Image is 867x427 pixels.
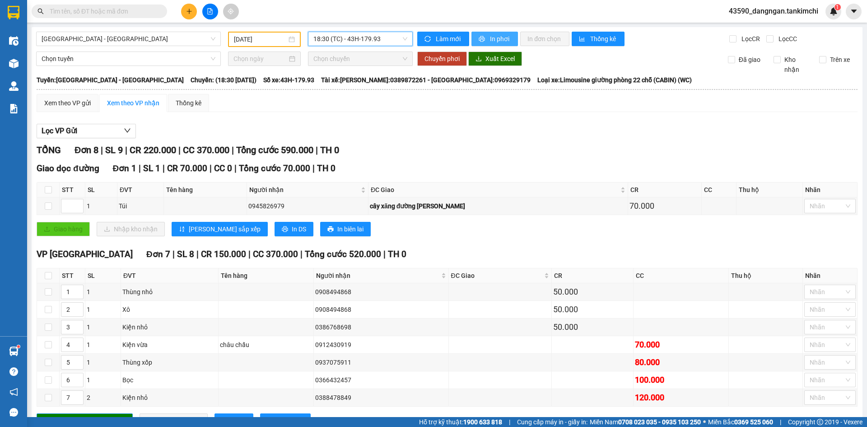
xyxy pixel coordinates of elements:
[139,163,141,174] span: |
[223,4,239,19] button: aim
[780,417,781,427] span: |
[805,185,855,195] div: Nhãn
[125,145,127,155] span: |
[87,340,119,350] div: 1
[275,222,313,236] button: printerIn DS
[207,8,213,14] span: file-add
[320,145,339,155] span: TH 0
[87,305,119,314] div: 1
[628,183,702,197] th: CR
[451,271,543,281] span: ĐC Giao
[370,201,626,211] div: cây xăng đường [PERSON_NAME]
[239,163,310,174] span: Tổng cước 70.000
[60,183,85,197] th: STT
[327,226,334,233] span: printer
[44,98,91,108] div: Xem theo VP gửi
[228,8,234,14] span: aim
[176,98,201,108] div: Thống kê
[9,81,19,91] img: warehouse-icon
[181,4,197,19] button: plus
[634,268,729,283] th: CC
[42,125,77,136] span: Lọc VP Gửi
[105,145,123,155] span: SL 9
[553,303,632,316] div: 50.000
[113,163,137,174] span: Đơn 1
[17,345,20,348] sup: 1
[37,163,99,174] span: Giao dọc đường
[509,417,510,427] span: |
[850,7,858,15] span: caret-down
[277,416,303,426] span: In biên lai
[85,183,117,197] th: SL
[436,34,462,44] span: Làm mới
[572,32,625,46] button: bar-chartThống kê
[316,271,439,281] span: Người nhận
[130,145,176,155] span: CR 220.000
[9,59,19,68] img: warehouse-icon
[234,163,237,174] span: |
[846,4,862,19] button: caret-down
[635,374,727,386] div: 100.000
[219,268,314,283] th: Tên hàng
[419,417,502,427] span: Hỗ trợ kỹ thuật:
[300,249,303,259] span: |
[234,34,287,44] input: 12/09/2025
[817,419,823,425] span: copyright
[177,249,194,259] span: SL 8
[282,226,288,233] span: printer
[97,222,165,236] button: downloadNhập kho nhận
[101,145,103,155] span: |
[553,321,632,333] div: 50.000
[172,249,175,259] span: |
[146,249,170,259] span: Đơn 7
[703,420,706,424] span: ⚪️
[37,145,61,155] span: TỔNG
[537,75,692,85] span: Loại xe: Limousine giường phòng 22 chỗ (CABIN) (WC)
[167,163,207,174] span: CR 70.000
[292,224,306,234] span: In DS
[9,367,18,376] span: question-circle
[735,55,764,65] span: Đã giao
[471,32,518,46] button: printerIn phơi
[320,222,371,236] button: printerIn biên lai
[163,163,165,174] span: |
[87,393,119,403] div: 2
[196,249,199,259] span: |
[590,34,617,44] span: Thống kê
[520,32,569,46] button: In đơn chọn
[179,226,185,233] span: sort-ascending
[9,347,19,356] img: warehouse-icon
[552,268,634,283] th: CR
[253,249,298,259] span: CC 370.000
[107,98,159,108] div: Xem theo VP nhận
[236,145,313,155] span: Tổng cước 590.000
[37,222,90,236] button: uploadGiao hàng
[722,5,825,17] span: 43590_dangngan.tankimchi
[87,287,119,297] div: 1
[463,418,502,426] strong: 1900 633 818
[122,357,217,367] div: Thùng xốp
[618,418,701,426] strong: 0708 023 035 - 0935 103 250
[834,4,841,10] sup: 1
[37,249,133,259] span: VP [GEOGRAPHIC_DATA]
[50,6,156,16] input: Tìm tên, số ĐT hoặc mã đơn
[164,183,247,197] th: Tên hàng
[143,163,160,174] span: SL 1
[178,145,181,155] span: |
[317,163,336,174] span: TH 0
[517,417,587,427] span: Cung cấp máy in - giấy in:
[775,34,798,44] span: Lọc CC
[37,76,184,84] b: Tuyến: [GEOGRAPHIC_DATA] - [GEOGRAPHIC_DATA]
[830,7,838,15] img: icon-new-feature
[316,145,318,155] span: |
[214,163,232,174] span: CC 0
[75,145,98,155] span: Đơn 8
[42,32,215,46] span: Đà Nẵng - Đà Lạt
[9,104,19,113] img: solution-icon
[122,287,217,297] div: Thùng nhỏ
[553,286,632,298] div: 50.000
[826,55,853,65] span: Trên xe
[121,268,219,283] th: ĐVT
[248,201,367,211] div: 0945826979
[42,52,215,66] span: Chọn tuyến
